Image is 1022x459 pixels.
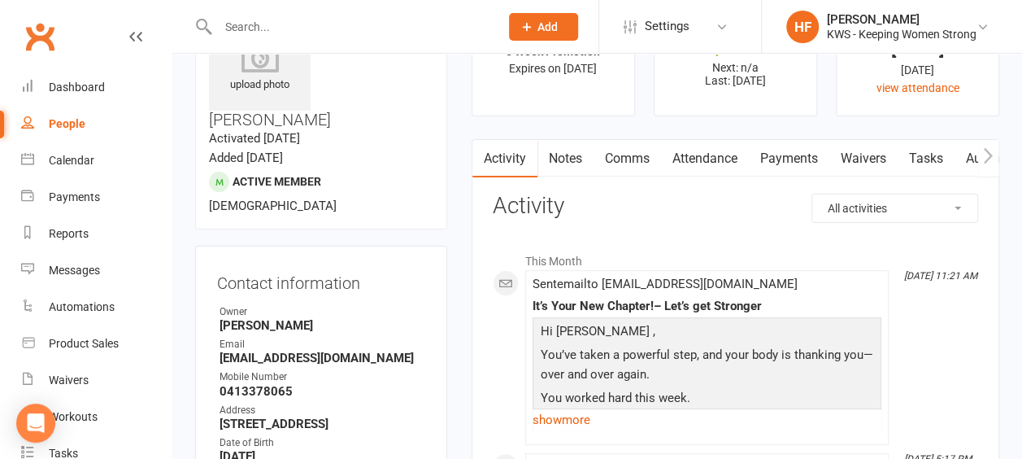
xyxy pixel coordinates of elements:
[509,13,578,41] button: Add
[645,8,689,45] span: Settings
[533,409,881,431] a: show more
[594,140,661,177] a: Comms
[49,154,94,167] div: Calendar
[537,140,594,177] a: Notes
[904,270,977,282] i: [DATE] 11:21 AM
[217,268,425,292] h3: Contact information
[876,81,959,94] a: view attendance
[209,131,300,146] time: Activated [DATE]
[533,277,798,291] span: Sent email to [EMAIL_ADDRESS][DOMAIN_NAME]
[472,140,537,177] a: Activity
[669,61,802,87] p: Next: n/a Last: [DATE]
[220,304,425,320] div: Owner
[749,140,829,177] a: Payments
[537,345,877,388] p: You’ve taken a powerful step, and your body is thanking you—over and over again.
[220,403,425,418] div: Address
[209,199,337,213] span: [DEMOGRAPHIC_DATA]
[220,351,425,365] strong: [EMAIL_ADDRESS][DOMAIN_NAME]
[209,9,433,129] h3: [PERSON_NAME]
[16,404,55,443] div: Open Intercom Messenger
[827,12,976,27] div: [PERSON_NAME]
[537,20,558,33] span: Add
[533,299,881,313] div: It’s Your New Chapter!– Let’s get Stronger
[20,16,60,57] a: Clubworx
[21,399,172,435] a: Workouts
[49,190,100,203] div: Payments
[49,337,119,350] div: Product Sales
[21,362,172,399] a: Waivers
[493,194,978,219] h3: Activity
[829,140,898,177] a: Waivers
[49,300,115,313] div: Automations
[851,61,984,79] div: [DATE]
[49,227,89,240] div: Reports
[851,40,984,57] div: [DATE]
[49,81,105,94] div: Dashboard
[220,337,425,352] div: Email
[21,326,172,362] a: Product Sales
[220,384,425,399] strong: 0413378065
[827,27,976,42] div: KWS - Keeping Women Strong
[21,289,172,326] a: Automations
[49,117,85,130] div: People
[49,410,98,423] div: Workouts
[493,244,978,270] li: This Month
[213,15,488,38] input: Search...
[537,388,877,412] p: You worked hard this week.
[21,252,172,289] a: Messages
[509,62,597,75] span: Expires on [DATE]
[49,264,100,277] div: Messages
[220,435,425,451] div: Date of Birth
[21,69,172,106] a: Dashboard
[220,369,425,385] div: Mobile Number
[21,142,172,179] a: Calendar
[49,374,89,387] div: Waivers
[21,216,172,252] a: Reports
[786,11,819,43] div: HF
[209,151,283,165] time: Added [DATE]
[220,417,425,431] strong: [STREET_ADDRESS]
[537,321,877,345] p: Hi [PERSON_NAME] ,
[209,40,311,94] div: upload photo
[21,106,172,142] a: People
[661,140,749,177] a: Attendance
[898,140,955,177] a: Tasks
[669,40,802,57] div: $0.00
[220,318,425,333] strong: [PERSON_NAME]
[21,179,172,216] a: Payments
[233,175,321,188] span: Active member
